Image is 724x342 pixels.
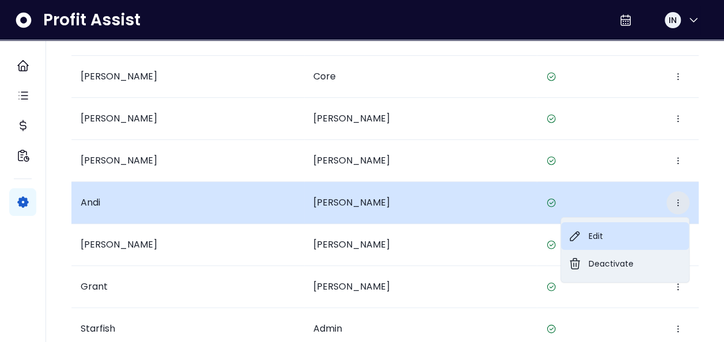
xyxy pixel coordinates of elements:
span: Starfish [81,322,115,335]
span: IN [669,14,677,26]
span: Core [313,70,336,83]
span: Admin [313,322,342,335]
span: [PERSON_NAME] [81,112,157,125]
span: Andi [81,196,100,209]
span: [PERSON_NAME] [81,154,157,167]
span: [PERSON_NAME] [313,238,390,251]
span: Profit Assist [43,10,141,31]
span: Grant [81,280,108,293]
span: [PERSON_NAME] [313,112,390,125]
span: [PERSON_NAME] [313,280,390,293]
span: [PERSON_NAME] [81,238,157,251]
span: [PERSON_NAME] [313,154,390,167]
span: [PERSON_NAME] [81,70,157,83]
span: [PERSON_NAME] [313,196,390,209]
